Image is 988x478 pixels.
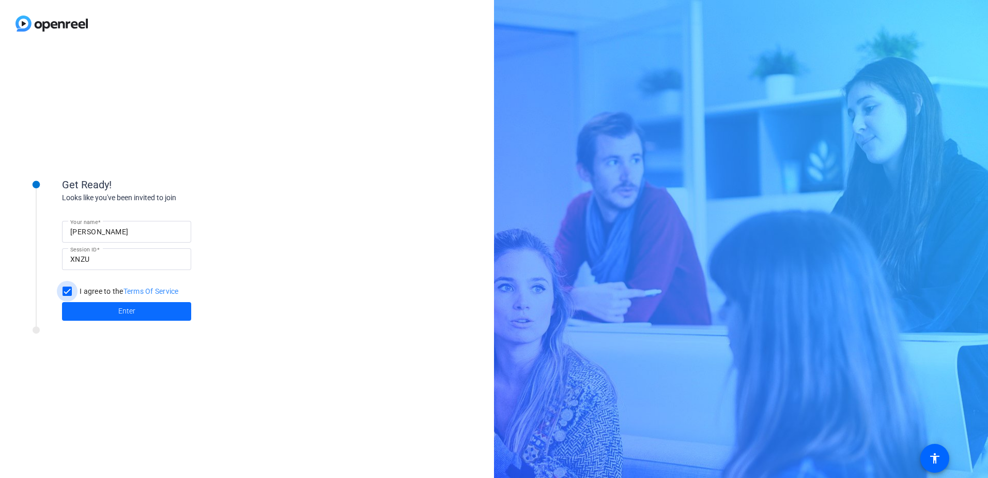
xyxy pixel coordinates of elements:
[62,177,269,192] div: Get Ready!
[124,287,179,295] a: Terms Of Service
[70,246,97,252] mat-label: Session ID
[929,452,941,465] mat-icon: accessibility
[118,306,135,317] span: Enter
[62,192,269,203] div: Looks like you've been invited to join
[70,219,98,225] mat-label: Your name
[62,302,191,321] button: Enter
[78,286,179,296] label: I agree to the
